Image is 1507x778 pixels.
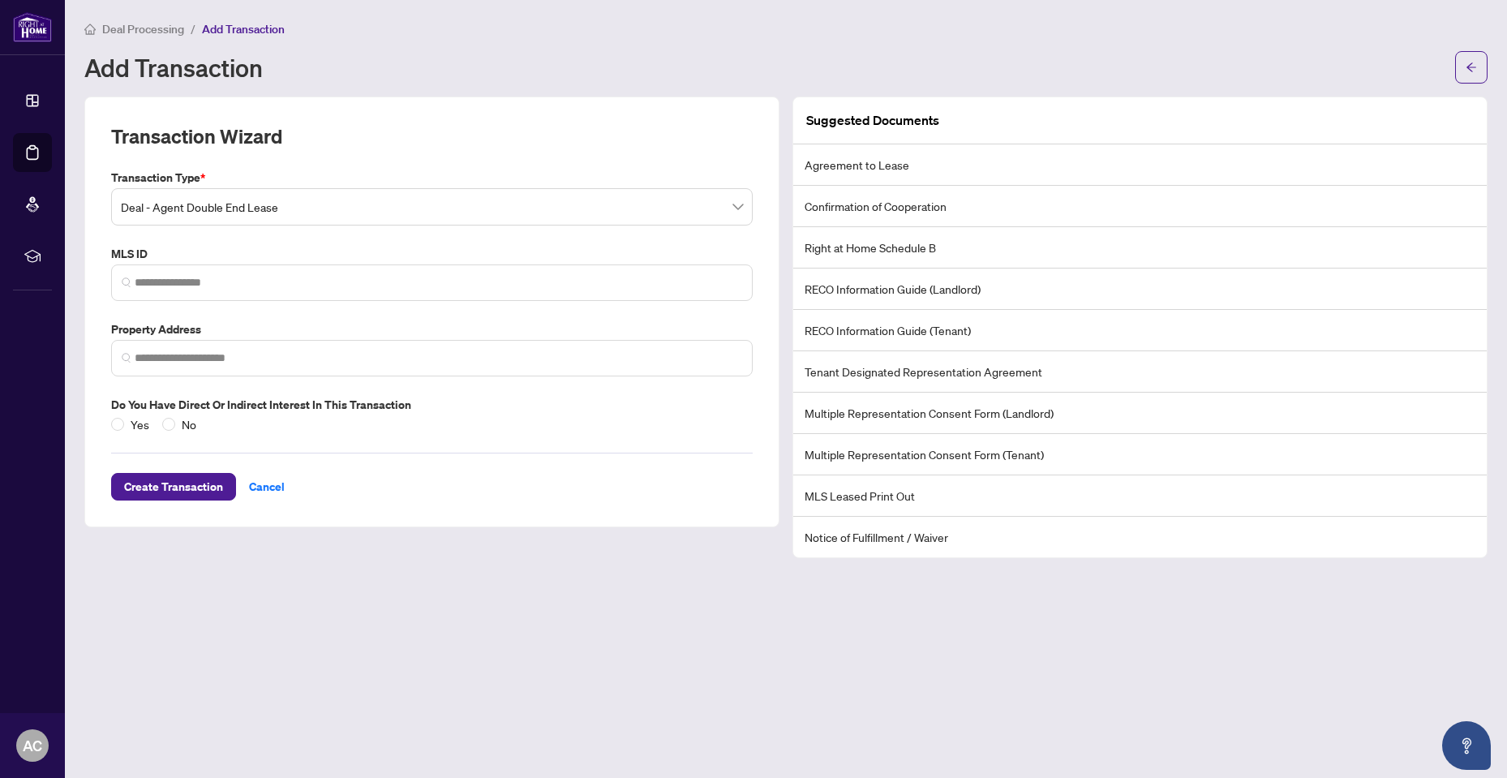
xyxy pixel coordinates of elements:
[793,434,1487,475] li: Multiple Representation Consent Form (Tenant)
[175,415,203,433] span: No
[111,473,236,501] button: Create Transaction
[111,396,753,414] label: Do you have direct or indirect interest in this transaction
[793,393,1487,434] li: Multiple Representation Consent Form (Landlord)
[124,474,223,500] span: Create Transaction
[13,12,52,42] img: logo
[84,24,96,35] span: home
[806,110,939,131] article: Suggested Documents
[23,734,42,757] span: AC
[793,269,1487,310] li: RECO Information Guide (Landlord)
[1442,721,1491,770] button: Open asap
[84,54,263,80] h1: Add Transaction
[793,351,1487,393] li: Tenant Designated Representation Agreement
[111,169,753,187] label: Transaction Type
[121,191,743,222] span: Deal - Agent Double End Lease
[122,277,131,287] img: search_icon
[793,517,1487,557] li: Notice of Fulfillment / Waiver
[111,320,753,338] label: Property Address
[249,474,285,500] span: Cancel
[191,19,195,38] li: /
[124,415,156,433] span: Yes
[122,353,131,363] img: search_icon
[793,475,1487,517] li: MLS Leased Print Out
[1466,62,1477,73] span: arrow-left
[793,227,1487,269] li: Right at Home Schedule B
[236,473,298,501] button: Cancel
[102,22,184,37] span: Deal Processing
[202,22,285,37] span: Add Transaction
[111,245,753,263] label: MLS ID
[793,144,1487,186] li: Agreement to Lease
[793,186,1487,227] li: Confirmation of Cooperation
[111,123,282,149] h2: Transaction Wizard
[793,310,1487,351] li: RECO Information Guide (Tenant)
